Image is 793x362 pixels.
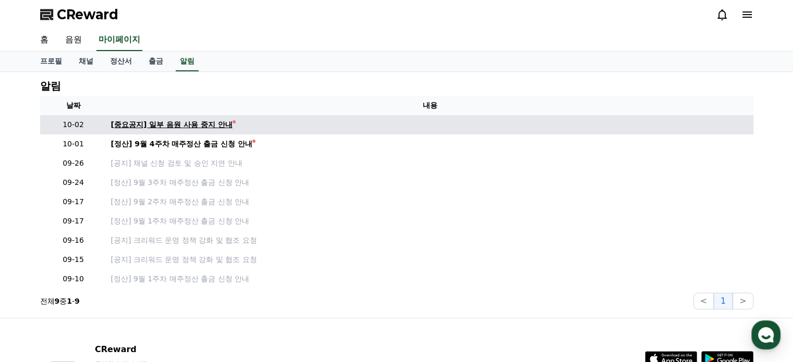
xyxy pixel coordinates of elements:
th: 내용 [107,96,753,115]
p: 09-15 [44,254,103,265]
p: 09-17 [44,216,103,227]
a: [중요공지] 일부 음원 사용 중지 안내 [111,119,749,130]
a: [정산] 9월 4주차 매주정산 출금 신청 안내 [111,139,749,149]
a: 정산서 [102,52,140,71]
p: 09-26 [44,158,103,169]
p: 09-24 [44,177,103,188]
span: CReward [57,6,118,23]
button: < [693,293,714,309]
div: [중요공지] 일부 음원 사용 중지 안내 [111,119,233,130]
th: 날짜 [40,96,107,115]
span: 홈 [33,291,39,299]
a: 마이페이지 [96,29,142,51]
p: 09-10 [44,273,103,284]
a: 홈 [32,29,57,51]
a: [정산] 9월 3주차 매주정산 출금 신청 안내 [111,177,749,188]
a: [정산] 9월 1주차 매주정산 출금 신청 안내 [111,273,749,284]
a: CReward [40,6,118,23]
a: 홈 [3,276,69,302]
a: 알림 [176,52,199,71]
a: 프로필 [32,52,70,71]
p: CReward [95,343,222,356]
a: [공지] 크리워드 운영 정책 강화 및 협조 요청 [111,254,749,265]
div: [정산] 9월 4주차 매주정산 출금 신청 안내 [111,139,253,149]
span: 설정 [161,291,174,299]
p: 10-02 [44,119,103,130]
p: 전체 중 - [40,296,80,306]
p: 10-01 [44,139,103,149]
a: 대화 [69,276,135,302]
button: > [733,293,753,309]
a: [정산] 9월 2주차 매주정산 출금 신청 안내 [111,196,749,207]
span: 대화 [95,292,108,300]
h4: 알림 [40,80,61,92]
strong: 1 [67,297,72,305]
a: 출금 [140,52,172,71]
p: 09-17 [44,196,103,207]
a: 설정 [135,276,200,302]
button: 1 [714,293,733,309]
p: 09-16 [44,235,103,246]
a: [정산] 9월 1주차 매주정산 출금 신청 안내 [111,216,749,227]
a: 채널 [70,52,102,71]
strong: 9 [75,297,80,305]
strong: 9 [55,297,60,305]
a: 음원 [57,29,90,51]
a: [공지] 크리워드 운영 정책 강화 및 협조 요청 [111,235,749,246]
a: [공지] 채널 신청 검토 및 승인 지연 안내 [111,158,749,169]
